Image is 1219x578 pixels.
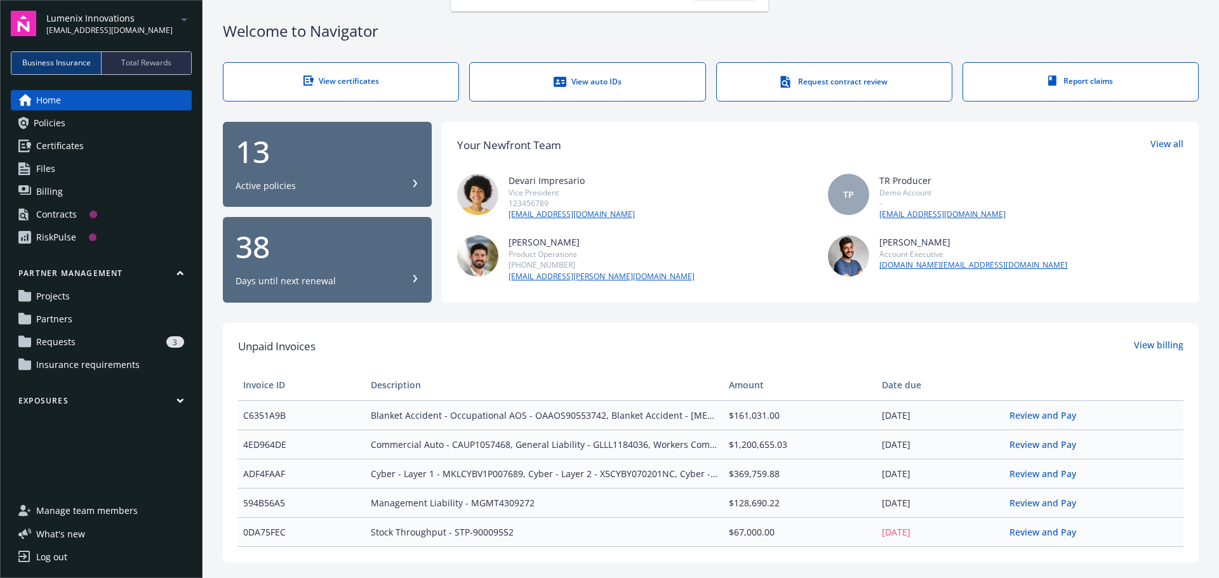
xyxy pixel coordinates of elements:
[249,76,433,86] div: View certificates
[828,235,869,277] img: photo
[223,20,1199,42] div: Welcome to Navigator
[11,286,192,306] a: Projects
[238,370,366,400] th: Invoice ID
[46,25,173,36] span: [EMAIL_ADDRESS][DOMAIN_NAME]
[877,400,1004,430] td: [DATE]
[238,488,366,517] td: 594B56A5
[238,338,316,355] span: Unpaid Invoices
[11,181,192,202] a: Billing
[509,198,635,209] div: 123456789
[223,62,459,102] a: View certificates
[879,198,1006,209] div: -
[36,136,84,156] span: Certificates
[371,438,718,451] span: Commercial Auto - CAUP1057468, General Liability - GLLL1184036, Workers Compensation - VL0553739-...
[879,259,1067,271] a: [DOMAIN_NAME][EMAIL_ADDRESS][DOMAIN_NAME]
[1009,438,1086,450] a: Review and Pay
[236,180,296,192] div: Active policies
[11,332,192,352] a: Requests3
[236,136,419,167] div: 13
[879,249,1067,259] div: Account Executive
[36,332,76,352] span: Requests
[989,76,1173,86] div: Report claims
[121,57,171,69] span: Total Rewards
[879,209,1006,220] a: [EMAIL_ADDRESS][DOMAIN_NAME]
[11,527,105,541] button: What's new
[879,235,1067,249] div: [PERSON_NAME]
[46,11,192,36] button: Lumenix Innovations[EMAIL_ADDRESS][DOMAIN_NAME]arrowDropDown
[11,268,192,284] button: Partner management
[11,204,192,225] a: Contracts
[238,400,366,430] td: C6351A9B
[223,122,432,207] button: 13Active policies
[509,235,695,249] div: [PERSON_NAME]
[11,501,192,521] a: Manage team members
[223,217,432,303] button: 38Days until next renewal
[457,137,561,154] div: Your Newfront Team
[724,517,877,546] td: $67,000.00
[11,11,36,36] img: navigator-logo.svg
[36,355,140,375] span: Insurance requirements
[877,430,1004,459] td: [DATE]
[877,517,1004,546] td: [DATE]
[879,187,1006,198] div: Demo Account
[371,409,718,422] span: Blanket Accident - Occupational AOS - OAAOS90553742, Blanket Accident - [MEDICAL_DATA] CA - OACA1...
[36,204,77,225] div: Contracts
[724,459,877,488] td: $369,759.88
[495,76,679,88] div: View auto IDs
[724,430,877,459] td: $1,200,655.03
[716,62,952,102] a: Request contract review
[1009,409,1086,421] a: Review and Pay
[11,355,192,375] a: Insurance requirements
[11,395,192,411] button: Exposures
[36,159,55,179] span: Files
[724,488,877,517] td: $128,690.22
[469,62,705,102] a: View auto IDs
[457,235,498,277] img: photo
[11,159,192,179] a: Files
[11,227,192,247] a: RiskPulse
[1009,526,1086,538] a: Review and Pay
[11,90,192,110] a: Home
[877,488,1004,517] td: [DATE]
[724,370,877,400] th: Amount
[11,309,192,329] a: Partners
[36,547,67,567] div: Log out
[36,90,61,110] span: Home
[1009,497,1086,509] a: Review and Pay
[371,467,718,480] span: Cyber - Layer 1 - MKLCYBV1P007689, Cyber - Layer 2 - X5CYBY070201NC, Cyber - Layer 3 - CX3LPY0387...
[371,496,718,509] span: Management Liability - MGMT4309272
[724,400,877,430] td: $161,031.00
[1134,338,1183,355] a: View billing
[34,113,65,133] span: Policies
[166,336,184,348] div: 3
[36,227,76,247] div: RiskPulse
[36,181,63,202] span: Billing
[509,209,635,220] a: [EMAIL_ADDRESS][DOMAIN_NAME]
[457,174,498,215] img: photo
[877,459,1004,488] td: [DATE]
[36,527,85,541] span: What ' s new
[238,459,366,488] td: ADF4FAAF
[1009,468,1086,480] a: Review and Pay
[366,370,723,400] th: Description
[236,275,336,287] div: Days until next renewal
[509,187,635,198] div: Vice President
[879,174,1006,187] div: TR Producer
[11,113,192,133] a: Policies
[177,11,192,27] a: arrowDropDown
[11,136,192,156] a: Certificates
[238,517,366,546] td: 0DA75FEC
[36,286,70,306] span: Projects
[509,259,695,270] div: [PHONE_NUMBER]
[843,188,854,201] span: TP
[238,430,366,459] td: 4ED964DE
[742,76,926,88] div: Request contract review
[46,11,173,25] span: Lumenix Innovations
[371,525,718,539] span: Stock Throughput - STP-90009552
[509,174,635,187] div: Devari Impresario
[509,271,695,282] a: [EMAIL_ADDRESS][PERSON_NAME][DOMAIN_NAME]
[963,62,1199,102] a: Report claims
[36,309,72,329] span: Partners
[877,370,1004,400] th: Date due
[236,232,419,262] div: 38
